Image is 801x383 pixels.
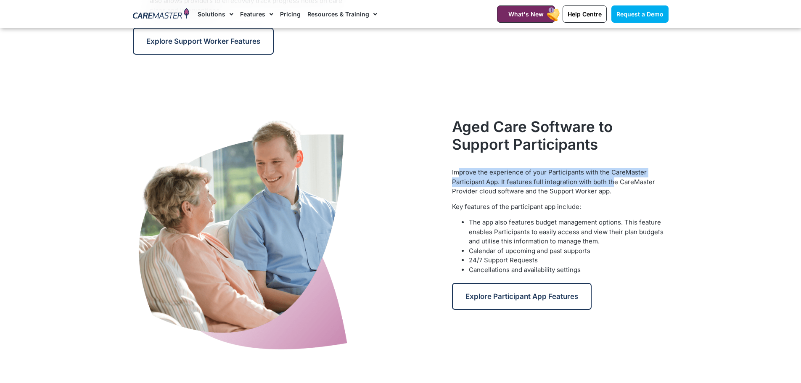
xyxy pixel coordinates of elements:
[452,168,655,195] span: Improve the experience of your Participants with the CareMaster Participant App. It features full...
[611,5,669,23] a: Request a Demo
[616,11,664,18] span: Request a Demo
[133,28,274,55] a: Explore Support Worker Features
[465,292,578,301] span: Explore Participant App Features
[469,247,590,255] span: Calendar of upcoming and past supports
[497,5,555,23] a: What's New
[469,256,538,264] span: 24/7 Support Requests
[563,5,607,23] a: Help Centre
[452,283,592,310] a: Explore Participant App Features
[133,8,190,21] img: CareMaster Logo
[452,118,668,153] h2: Aged Care Software to Support Participants
[146,37,260,45] span: Explore Support Worker Features
[133,118,351,354] img: A Support Worker, having a conversation with an NDIS Participant, refers to CareMaster’s Document...
[508,11,544,18] span: What's New
[469,218,664,245] span: The app also features budget management options. This feature enables Participants to easily acce...
[452,203,581,211] span: Key features of the participant app include:
[568,11,602,18] span: Help Centre
[469,266,581,274] span: Cancellations and availability settings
